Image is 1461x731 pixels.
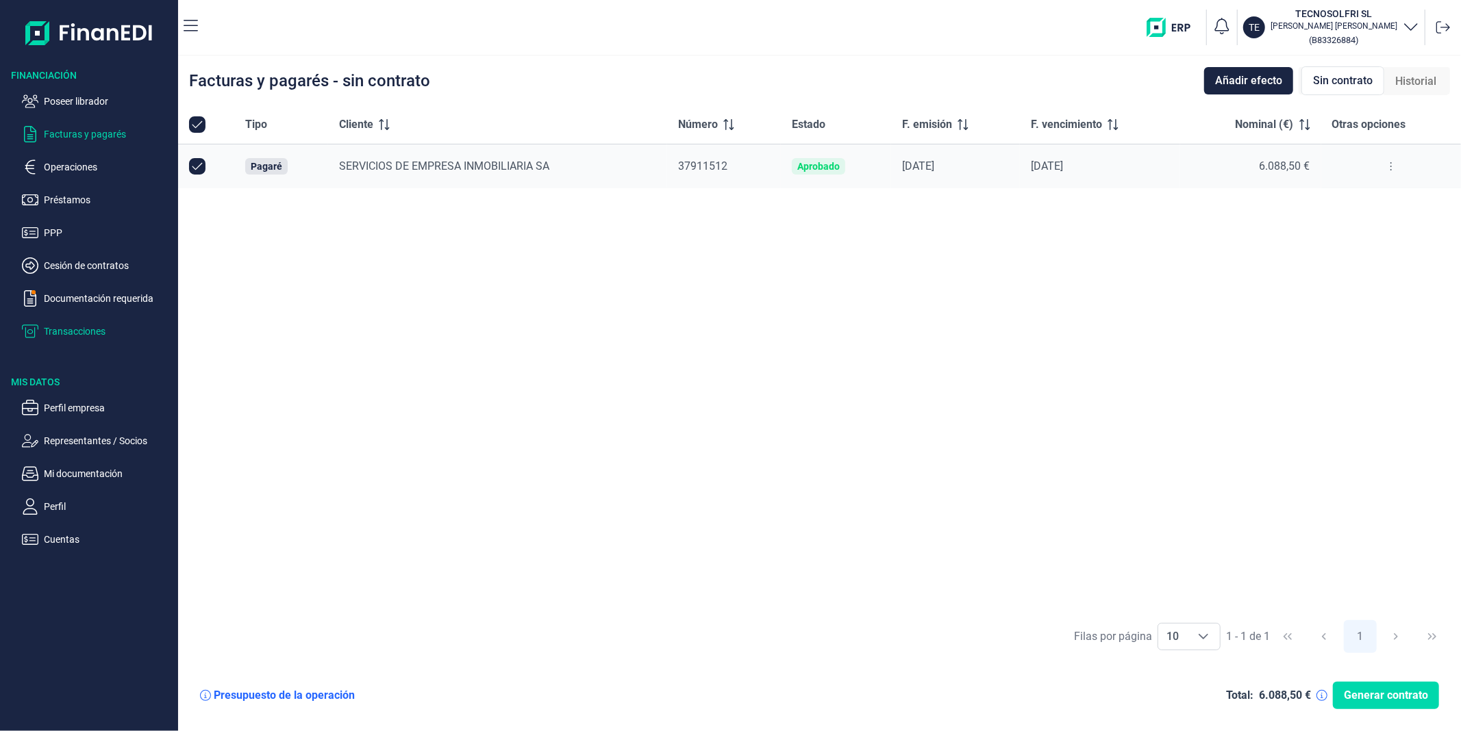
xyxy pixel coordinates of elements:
div: All items selected [189,116,205,133]
span: SERVICIOS DE EMPRESA INMOBILIARIA SA [339,159,549,172]
div: Pagaré [251,161,282,172]
div: Historial [1384,68,1447,95]
div: Sin contrato [1301,66,1384,95]
div: 6.088,50 € [1259,689,1311,702]
button: Generar contrato [1333,682,1439,709]
p: Facturas y pagarés [44,126,173,142]
p: PPP [44,225,173,241]
button: Facturas y pagarés [22,126,173,142]
div: Filas por página [1074,628,1152,645]
span: Otras opciones [1332,116,1406,133]
p: Préstamos [44,192,173,208]
span: Sin contrato [1313,73,1373,89]
p: Mi documentación [44,465,173,482]
span: Estado [792,116,825,133]
button: First Page [1271,620,1304,653]
button: Page 1 [1344,620,1377,653]
p: Cesión de contratos [44,257,173,274]
button: Operaciones [22,159,173,175]
button: Documentación requerida [22,290,173,307]
p: Representantes / Socios [44,433,173,449]
p: TE [1249,21,1260,34]
p: Cuentas [44,531,173,548]
button: Cuentas [22,531,173,548]
div: Presupuesto de la operación [214,689,355,702]
div: Facturas y pagarés - sin contrato [189,73,430,89]
span: 10 [1158,624,1187,650]
button: Cesión de contratos [22,257,173,274]
span: 37911512 [678,159,727,172]
img: Logo de aplicación [25,11,153,55]
button: PPP [22,225,173,241]
button: Préstamos [22,192,173,208]
p: [PERSON_NAME] [PERSON_NAME] [1271,21,1397,31]
span: 1 - 1 de 1 [1226,631,1270,642]
span: F. vencimiento [1031,116,1102,133]
button: TETECNOSOLFRI SL[PERSON_NAME] [PERSON_NAME](B83326884) [1243,7,1419,48]
h3: TECNOSOLFRI SL [1271,7,1397,21]
div: Choose [1187,624,1220,650]
button: Representantes / Socios [22,433,173,449]
p: Perfil empresa [44,400,173,416]
p: Perfil [44,498,173,515]
button: Perfil empresa [22,400,173,416]
p: Documentación requerida [44,290,173,307]
button: Previous Page [1308,620,1340,653]
button: Next Page [1379,620,1412,653]
button: Añadir efecto [1204,67,1293,94]
span: Cliente [339,116,373,133]
div: Total: [1226,689,1253,702]
p: Transacciones [44,323,173,339]
button: Perfil [22,498,173,515]
span: Añadir efecto [1215,73,1282,89]
div: Aprobado [797,161,840,172]
div: [DATE] [902,159,1009,173]
small: Copiar cif [1310,35,1359,45]
span: Número [678,116,718,133]
p: Poseer librador [44,93,173,110]
img: erp [1147,18,1201,37]
span: Generar contrato [1344,687,1428,704]
button: Poseer librador [22,93,173,110]
span: 6.088,50 € [1260,159,1310,172]
p: Operaciones [44,159,173,175]
div: [DATE] [1031,159,1169,173]
div: Row Unselected null [189,158,205,175]
span: F. emisión [902,116,952,133]
span: Tipo [245,116,267,133]
span: Historial [1395,73,1436,90]
button: Transacciones [22,323,173,339]
button: Last Page [1416,620,1449,653]
button: Mi documentación [22,465,173,482]
span: Nominal (€) [1236,116,1294,133]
